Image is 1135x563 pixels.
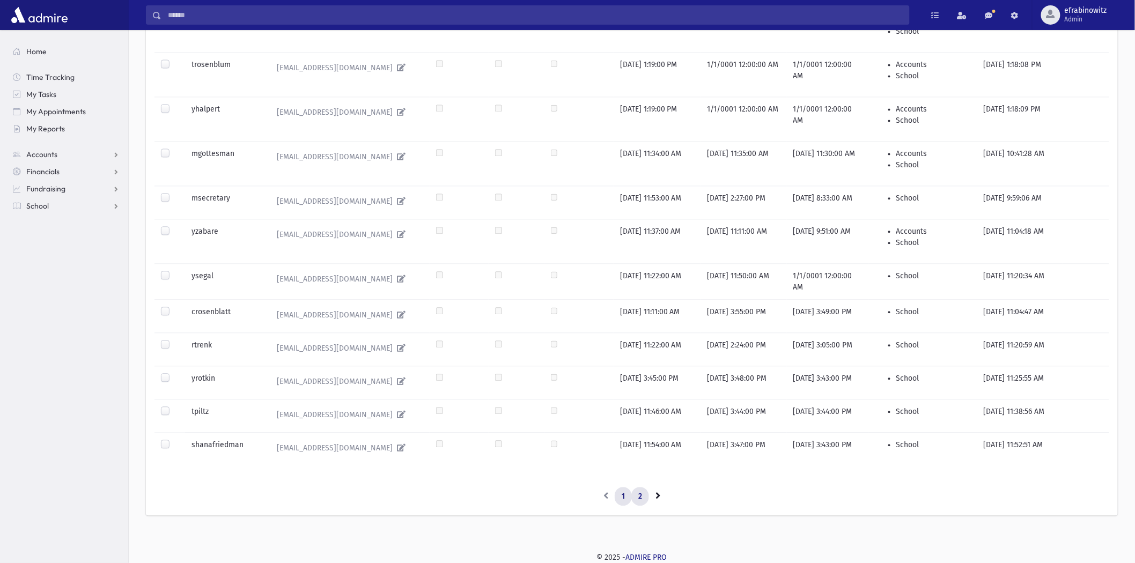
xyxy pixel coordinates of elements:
a: [EMAIL_ADDRESS][DOMAIN_NAME] [269,439,423,457]
td: [DATE] 3:05:00 PM [787,332,868,366]
span: My Reports [26,124,65,134]
a: Accounts [4,146,128,163]
td: 1/1/0001 12:00:00 AM [701,97,786,141]
td: crosenblatt [185,299,262,332]
td: msecretary [185,186,262,219]
li: School [896,439,971,450]
td: [DATE] 11:04:47 AM [977,299,1064,332]
td: [DATE] 11:20:34 AM [977,263,1064,299]
td: [DATE] 11:46:00 AM [614,399,701,432]
td: 1/1/0001 12:00:00 AM [701,52,786,97]
td: [DATE] 11:22:00 AM [614,263,701,299]
td: 1/1/0001 12:00:00 AM [787,263,868,299]
li: School [896,406,971,417]
span: Accounts [26,150,57,159]
td: [DATE] 3:49:00 PM [787,299,868,332]
li: Accounts [896,148,971,159]
a: Time Tracking [4,69,128,86]
a: My Reports [4,120,128,137]
img: AdmirePro [9,4,70,26]
td: [DATE] 11:35:00 AM [701,141,786,186]
td: [DATE] 11:52:51 AM [977,432,1064,465]
a: My Tasks [4,86,128,103]
td: [DATE] 11:53:00 AM [614,186,701,219]
a: ADMIRE PRO [626,553,667,562]
td: [DATE] 3:43:00 PM [787,432,868,465]
td: [DATE] 11:38:56 AM [977,399,1064,432]
span: My Appointments [26,107,86,116]
td: [DATE] 3:44:00 PM [701,399,786,432]
td: rtrenk [185,332,262,366]
li: School [896,115,971,126]
a: [EMAIL_ADDRESS][DOMAIN_NAME] [269,226,423,243]
td: 1/1/0001 12:00:00 AM [787,52,868,97]
span: Financials [26,167,60,176]
td: ysegal [185,263,262,299]
li: School [896,26,971,37]
td: [DATE] 9:59:06 AM [977,186,1064,219]
td: [DATE] 11:34:00 AM [614,141,701,186]
td: [DATE] 3:45:00 PM [614,366,701,399]
td: [DATE] 1:19:00 PM [614,97,701,141]
td: [DATE] 11:25:55 AM [977,366,1064,399]
span: Admin [1065,15,1107,24]
td: [DATE] 11:37:00 AM [614,219,701,263]
a: [EMAIL_ADDRESS][DOMAIN_NAME] [269,270,423,288]
li: School [896,306,971,317]
a: [EMAIL_ADDRESS][DOMAIN_NAME] [269,103,423,121]
li: School [896,237,971,248]
td: [DATE] 11:11:00 AM [614,299,701,332]
td: [DATE] 11:11:00 AM [701,219,786,263]
li: Accounts [896,226,971,237]
a: [EMAIL_ADDRESS][DOMAIN_NAME] [269,306,423,324]
li: School [896,192,971,204]
td: trosenblum [185,52,262,97]
span: efrabinowitz [1065,6,1107,15]
span: Fundraising [26,184,65,194]
td: 1/1/0001 12:00:00 AM [787,97,868,141]
td: [DATE] 1:18:09 PM [977,97,1064,141]
li: Accounts [896,59,971,70]
a: My Appointments [4,103,128,120]
td: shanafriedman [185,432,262,465]
td: yhalpert [185,97,262,141]
li: School [896,70,971,82]
td: [DATE] 1:19:00 PM [614,52,701,97]
a: Fundraising [4,180,128,197]
li: Accounts [896,103,971,115]
td: [DATE] 11:50:00 AM [701,263,786,299]
td: [DATE] 11:54:00 AM [614,432,701,465]
li: School [896,270,971,281]
td: [DATE] 9:51:00 AM [787,219,868,263]
td: [DATE] 3:47:00 PM [701,432,786,465]
td: [DATE] 3:43:00 PM [787,366,868,399]
td: [DATE] 2:24:00 PM [701,332,786,366]
span: My Tasks [26,90,56,99]
span: School [26,201,49,211]
td: [DATE] 11:30:00 AM [787,141,868,186]
input: Search [161,5,909,25]
td: [DATE] 8:33:00 AM [787,186,868,219]
a: Home [4,43,128,60]
td: mgottesman [185,141,262,186]
a: [EMAIL_ADDRESS][DOMAIN_NAME] [269,192,423,210]
td: [DATE] 11:04:18 AM [977,219,1064,263]
a: [EMAIL_ADDRESS][DOMAIN_NAME] [269,373,423,390]
div: © 2025 - [146,552,1118,563]
a: 2 [631,487,649,506]
td: [DATE] 1:18:08 PM [977,52,1064,97]
td: [DATE] 3:55:00 PM [701,299,786,332]
td: [DATE] 3:44:00 PM [787,399,868,432]
a: [EMAIL_ADDRESS][DOMAIN_NAME] [269,59,423,77]
a: [EMAIL_ADDRESS][DOMAIN_NAME] [269,148,423,166]
td: yzabare [185,219,262,263]
a: 1 [615,487,632,506]
a: School [4,197,128,214]
td: tpiltz [185,399,262,432]
td: [DATE] 11:20:59 AM [977,332,1064,366]
a: Financials [4,163,128,180]
td: [DATE] 11:22:00 AM [614,332,701,366]
li: School [896,373,971,384]
li: School [896,159,971,171]
span: Time Tracking [26,72,75,82]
